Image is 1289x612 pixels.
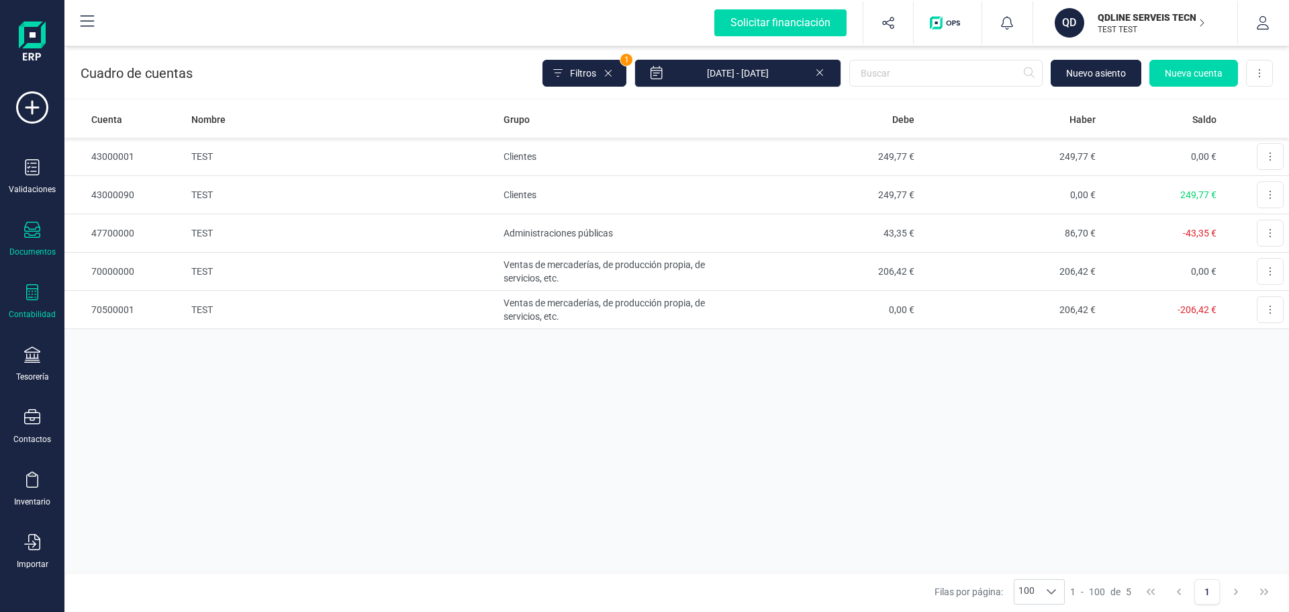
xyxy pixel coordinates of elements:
[64,214,186,253] td: 47700000
[739,291,920,329] td: 0,00 €
[64,176,186,214] td: 43000090
[191,113,226,126] span: Nombre
[698,1,863,44] button: Solicitar financiación
[1069,113,1096,126] span: Haber
[1191,151,1216,162] span: 0,00 €
[186,176,498,214] td: TEST
[498,291,739,329] td: Ventas de mercaderías, de producción propia, de servicios, etc.
[1070,585,1131,599] div: -
[81,64,193,83] p: Cuadro de cuentas
[1110,585,1120,599] span: de
[920,214,1100,253] td: 86,70 €
[16,371,49,382] div: Tesorería
[64,138,186,176] td: 43000001
[186,253,498,291] td: TEST
[1149,60,1238,87] button: Nueva cuenta
[9,309,56,320] div: Contabilidad
[498,138,739,176] td: Clientes
[1055,8,1084,38] div: QD
[1251,579,1277,605] button: Last Page
[570,67,596,80] span: Filtros
[620,54,632,66] span: 1
[1070,585,1076,599] span: 1
[1138,579,1163,605] button: First Page
[1191,266,1216,277] span: 0,00 €
[930,16,965,30] img: Logo de OPS
[1014,580,1039,604] span: 100
[1051,60,1141,87] button: Nuevo asiento
[13,434,51,445] div: Contactos
[1126,585,1131,599] span: 5
[498,253,739,291] td: Ventas de mercaderías, de producción propia, de servicios, etc.
[1194,579,1220,605] button: Page 1
[1098,24,1205,35] p: TEST TEST
[542,60,626,87] button: Filtros
[739,176,920,214] td: 249,77 €
[498,214,739,253] td: Administraciones públicas
[935,579,1065,605] div: Filas por página:
[920,291,1100,329] td: 206,42 €
[922,1,973,44] button: Logo de OPS
[1223,579,1249,605] button: Next Page
[1183,228,1216,238] span: -43,35 €
[920,138,1100,176] td: 249,77 €
[1180,189,1216,200] span: 249,77 €
[1098,11,1205,24] p: QDLINE SERVEIS TECNOLOGICS SL
[1066,67,1126,80] span: Nuevo asiento
[892,113,914,126] span: Debe
[739,138,920,176] td: 249,77 €
[19,21,46,64] img: Logo Finanedi
[498,176,739,214] td: Clientes
[1166,579,1192,605] button: Previous Page
[14,496,50,507] div: Inventario
[17,559,48,570] div: Importar
[1049,1,1221,44] button: QDQDLINE SERVEIS TECNOLOGICS SLTEST TEST
[920,176,1100,214] td: 0,00 €
[9,247,56,257] div: Documentos
[1165,67,1223,80] span: Nueva cuenta
[64,291,186,329] td: 70500001
[9,184,56,195] div: Validaciones
[739,253,920,291] td: 206,42 €
[504,113,530,126] span: Grupo
[739,214,920,253] td: 43,35 €
[1178,304,1216,315] span: -206,42 €
[91,113,122,126] span: Cuenta
[186,214,498,253] td: TEST
[849,60,1043,87] input: Buscar
[186,291,498,329] td: TEST
[1089,585,1105,599] span: 100
[714,9,847,36] div: Solicitar financiación
[186,138,498,176] td: TEST
[1192,113,1216,126] span: Saldo
[920,253,1100,291] td: 206,42 €
[64,253,186,291] td: 70000000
